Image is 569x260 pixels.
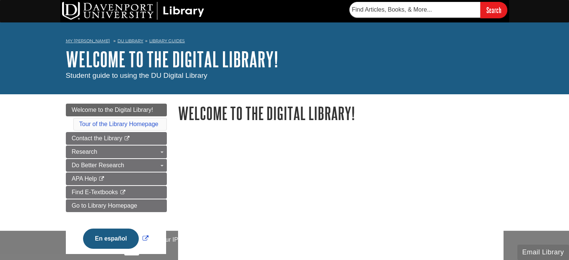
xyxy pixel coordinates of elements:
input: Find Articles, Books, & More... [349,2,480,18]
span: Do Better Research [72,162,125,168]
i: This link opens in a new window [120,190,126,195]
span: Student guide to using the DU Digital Library [66,71,208,79]
input: Search [480,2,507,18]
button: Email Library [517,245,569,260]
span: Find E-Textbooks [72,189,118,195]
button: En español [83,229,139,249]
a: Find E-Textbooks [66,186,167,199]
h1: Welcome to the Digital Library! [178,104,504,123]
i: This link opens in a new window [124,136,130,141]
a: Welcome to the Digital Library! [66,104,167,116]
span: Research [72,149,97,155]
a: Welcome to the Digital Library! [66,48,278,71]
a: DU Library [117,38,143,43]
span: Welcome to the Digital Library! [72,107,153,113]
nav: breadcrumb [66,36,504,48]
a: Do Better Research [66,159,167,172]
a: Go to Library Homepage [66,199,167,212]
i: This link opens in a new window [98,177,105,181]
a: My [PERSON_NAME] [66,38,110,44]
span: Go to Library Homepage [72,202,137,209]
a: Contact the Library [66,132,167,145]
a: APA Help [66,172,167,185]
a: Library Guides [149,38,185,43]
img: DU Library [62,2,204,20]
form: Searches DU Library's articles, books, and more [349,2,507,18]
a: Tour of the Library Homepage [79,121,159,127]
span: Contact the Library [72,135,122,141]
a: Link opens in new window [81,235,150,242]
a: Research [66,146,167,158]
span: APA Help [72,175,97,182]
